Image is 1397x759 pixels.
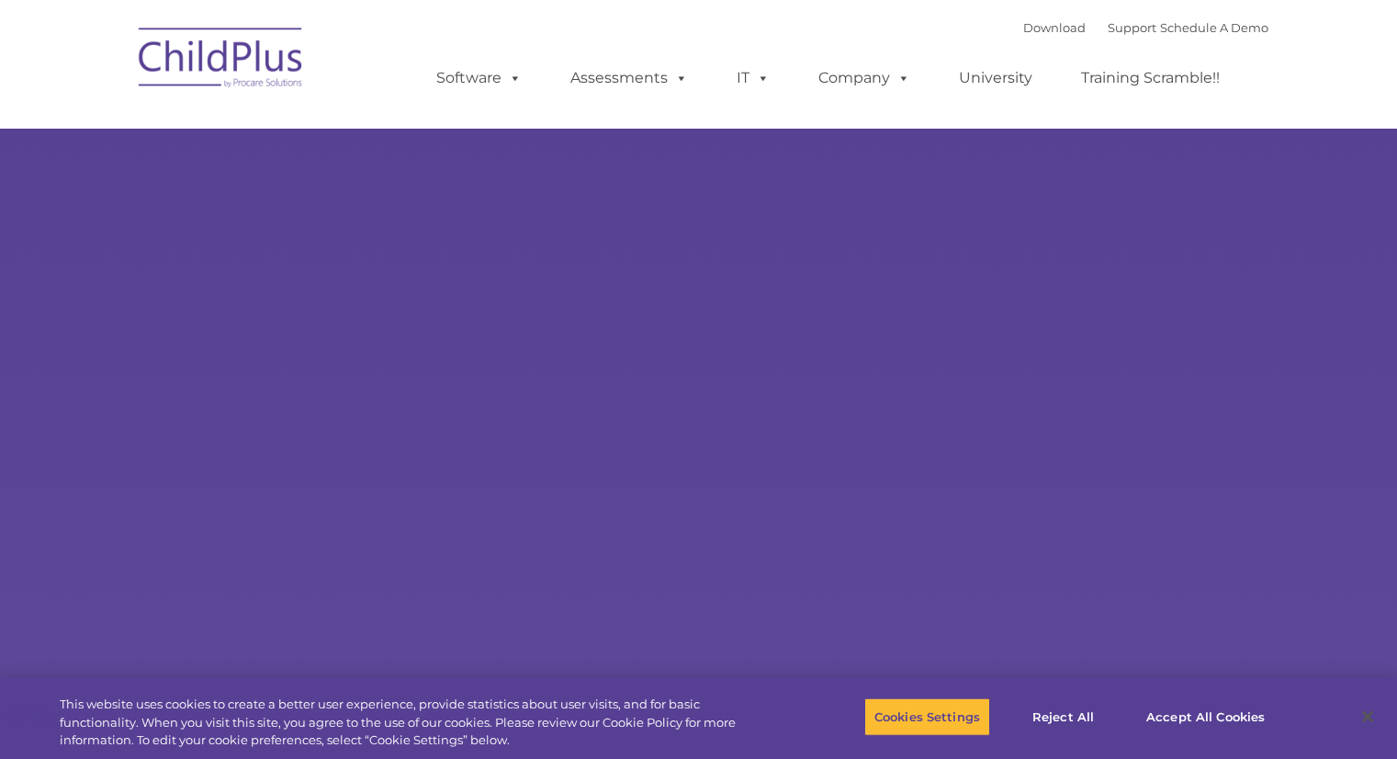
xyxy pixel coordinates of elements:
button: Accept All Cookies [1136,697,1275,736]
a: Training Scramble!! [1063,60,1238,96]
font: | [1023,20,1268,35]
a: IT [718,60,788,96]
a: Schedule A Demo [1160,20,1268,35]
a: Company [800,60,929,96]
a: Download [1023,20,1086,35]
div: This website uses cookies to create a better user experience, provide statistics about user visit... [60,696,769,750]
a: Software [418,60,540,96]
a: University [941,60,1051,96]
img: ChildPlus by Procare Solutions [130,15,313,107]
a: Support [1108,20,1156,35]
button: Cookies Settings [864,697,990,736]
button: Reject All [1006,697,1121,736]
a: Assessments [552,60,706,96]
button: Close [1347,697,1388,737]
